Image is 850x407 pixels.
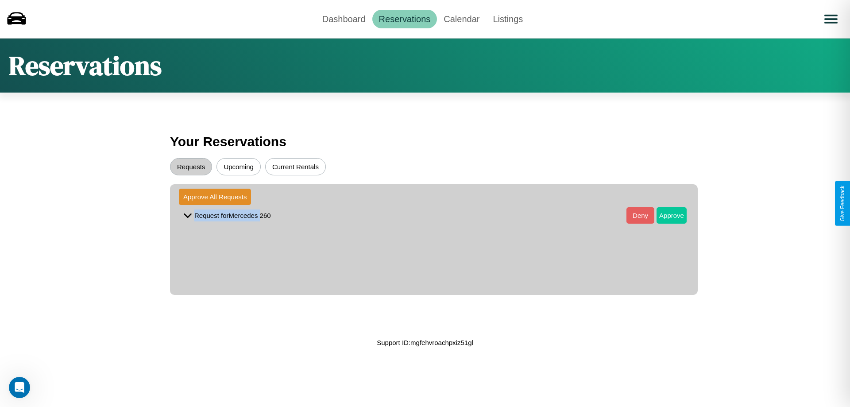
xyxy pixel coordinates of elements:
div: Give Feedback [839,186,846,221]
a: Dashboard [316,10,372,28]
button: Approve All Requests [179,189,251,205]
h3: Your Reservations [170,130,680,154]
h1: Reservations [9,47,162,84]
p: Request for Mercedes 260 [194,209,271,221]
button: Current Rentals [265,158,326,175]
a: Reservations [372,10,437,28]
button: Open menu [819,7,843,31]
a: Calendar [437,10,486,28]
button: Upcoming [216,158,261,175]
p: Support ID: mgfehvroachpxiz51gl [377,337,473,349]
button: Requests [170,158,212,175]
iframe: Intercom live chat [9,377,30,398]
button: Approve [657,207,687,224]
button: Deny [626,207,654,224]
a: Listings [486,10,529,28]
